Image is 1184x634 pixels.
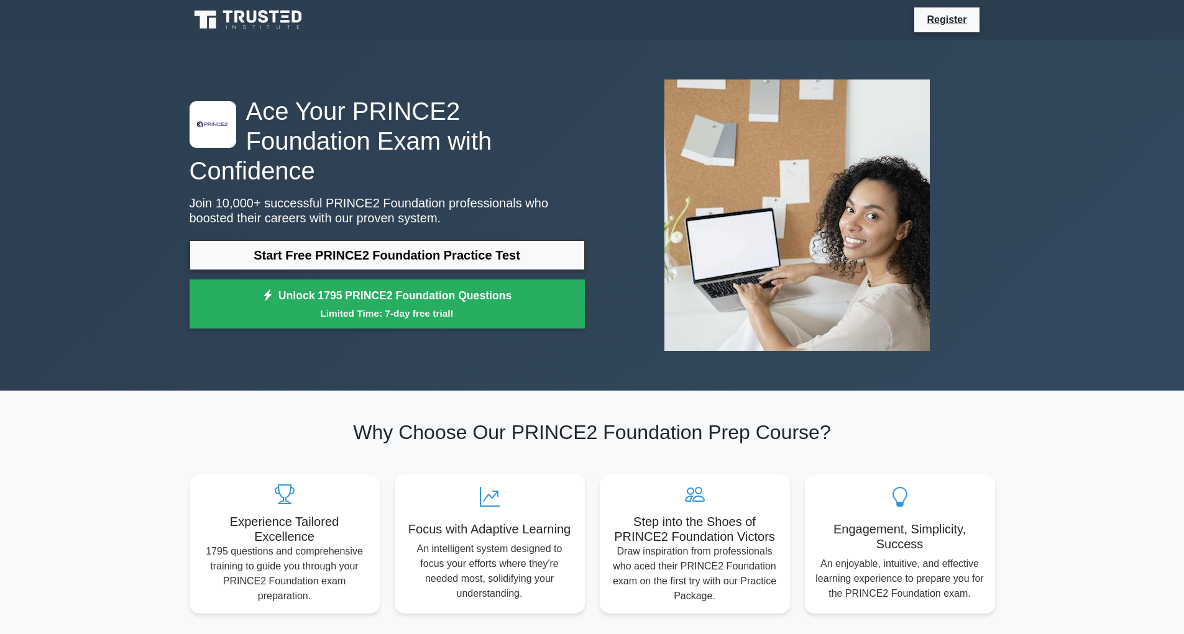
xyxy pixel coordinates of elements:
small: Limited Time: 7-day free trial! [205,306,569,320]
p: An intelligent system designed to focus your efforts where they're needed most, solidifying your ... [405,541,575,601]
h5: Focus with Adaptive Learning [405,522,575,537]
h5: Engagement, Simplicity, Success [815,522,985,551]
h1: Ace Your PRINCE2 Foundation Exam with Confidence [190,96,585,186]
a: Unlock 1795 PRINCE2 Foundation QuestionsLimited Time: 7-day free trial! [190,279,585,329]
h2: Why Choose Our PRINCE2 Foundation Prep Course? [190,420,995,444]
h5: Experience Tailored Excellence [200,514,370,544]
p: Join 10,000+ successful PRINCE2 Foundation professionals who boosted their careers with our prove... [190,196,585,225]
h5: Step into the Shoes of PRINCE2 Foundation Victors [610,514,780,544]
p: Draw inspiration from professionals who aced their PRINCE2 Foundation exam on the first try with ... [610,544,780,604]
p: 1795 questions and comprehensive training to guide you through your PRINCE2 Foundation exam prepa... [200,544,370,604]
a: Register [919,12,974,27]
a: Start Free PRINCE2 Foundation Practice Test [190,240,585,270]
p: An enjoyable, intuitive, and effective learning experience to prepare you for the PRINCE2 Foundat... [815,556,985,601]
